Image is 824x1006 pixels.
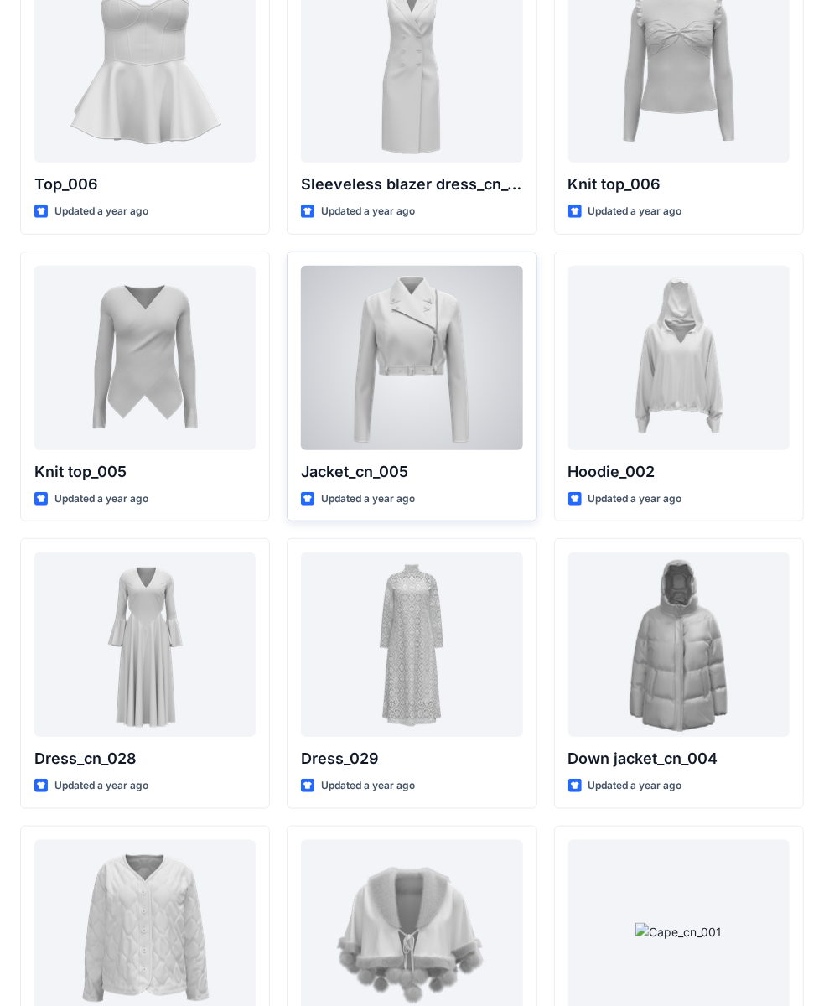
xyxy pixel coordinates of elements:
p: Down jacket_cn_004 [568,747,790,770]
p: Knit top_005 [34,460,256,484]
p: Sleeveless blazer dress_cn_001 [301,173,522,196]
p: Dress_cn_028 [34,747,256,770]
a: Jacket_cn_005 [301,266,522,450]
p: Top_006 [34,173,256,196]
p: Updated a year ago [54,203,148,220]
a: Dress_cn_028 [34,552,256,737]
a: Dress_029 [301,552,522,737]
p: Hoodie_002 [568,460,790,484]
a: Down jacket_cn_004 [568,552,790,737]
p: Updated a year ago [321,777,415,795]
p: Updated a year ago [321,203,415,220]
p: Dress_029 [301,747,522,770]
p: Updated a year ago [588,203,682,220]
p: Updated a year ago [588,490,682,508]
p: Updated a year ago [321,490,415,508]
p: Jacket_cn_005 [301,460,522,484]
p: Knit top_006 [568,173,790,196]
p: Updated a year ago [54,777,148,795]
a: Knit top_005 [34,266,256,450]
p: Updated a year ago [588,777,682,795]
a: Hoodie_002 [568,266,790,450]
p: Updated a year ago [54,490,148,508]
